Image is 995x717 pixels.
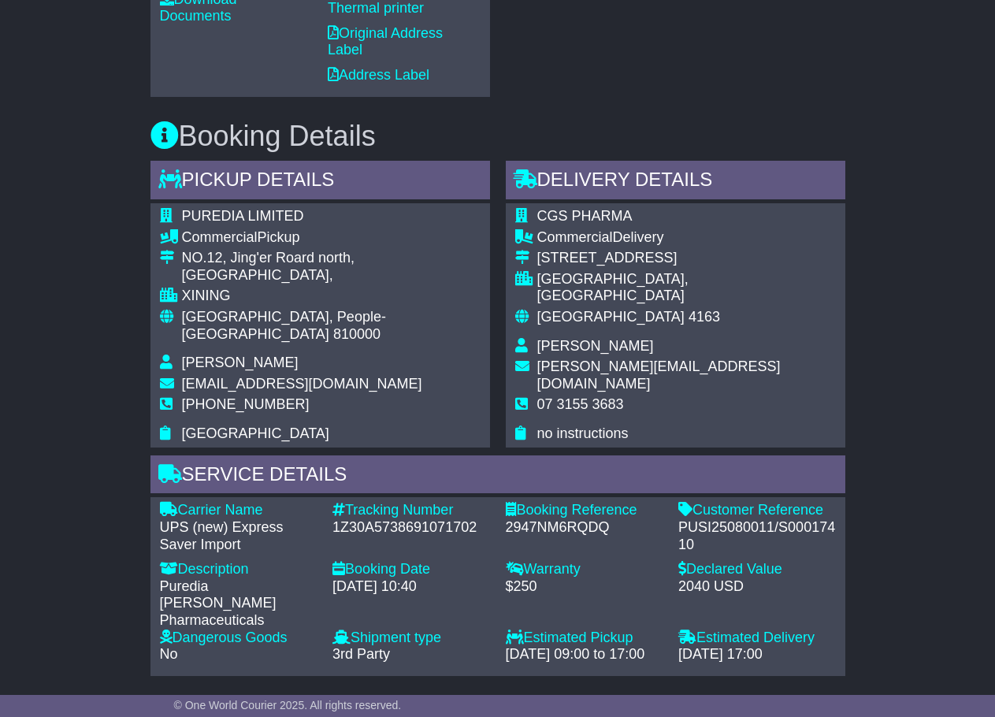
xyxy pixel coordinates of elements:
span: [PERSON_NAME] [537,338,654,354]
span: [PERSON_NAME][EMAIL_ADDRESS][DOMAIN_NAME] [537,358,781,392]
div: Booking Reference [506,502,663,519]
div: 2947NM6RQDQ [506,519,663,537]
div: XINING [182,288,481,305]
div: Shipment type [332,630,490,647]
div: NO.12, Jing'er Roard north, [182,250,481,267]
div: Dangerous Goods [160,630,317,647]
div: Service Details [150,455,845,498]
span: [GEOGRAPHIC_DATA] [182,425,329,441]
div: [DATE] 10:40 [332,578,490,596]
div: Estimated Pickup [506,630,663,647]
div: 1Z30A5738691071702 [332,519,490,537]
div: [DATE] 17:00 [678,646,836,663]
div: UPS (new) Express Saver Import [160,519,317,553]
div: Delivery [537,229,836,247]
span: [PHONE_NUMBER] [182,396,310,412]
div: 2040 USD [678,578,836,596]
span: [GEOGRAPHIC_DATA], People-[GEOGRAPHIC_DATA] [182,309,386,342]
span: [GEOGRAPHIC_DATA] [537,309,685,325]
span: 07 3155 3683 [537,396,624,412]
a: Address Label [328,67,429,83]
div: Delivery Details [506,161,845,203]
span: no instructions [537,425,629,441]
span: [PERSON_NAME] [182,355,299,370]
span: PUREDIA LIMITED [182,208,304,224]
span: Commercial [537,229,613,245]
span: Commercial [182,229,258,245]
div: [DATE] 09:00 to 17:00 [506,646,663,663]
span: 4163 [689,309,720,325]
div: Pickup Details [150,161,490,203]
div: PUSI25080011/S00017410 [678,519,836,553]
div: [GEOGRAPHIC_DATA], [GEOGRAPHIC_DATA] [537,271,836,305]
div: Carrier Name [160,502,317,519]
span: No [160,646,178,662]
div: Warranty [506,561,663,578]
div: Declared Value [678,561,836,578]
div: Puredia [PERSON_NAME] Pharmaceuticals [160,578,317,630]
span: CGS PHARMA [537,208,633,224]
div: Tracking Number [332,502,490,519]
span: 3rd Party [332,646,390,662]
div: Estimated Delivery [678,630,836,647]
div: $250 [506,578,663,596]
div: [STREET_ADDRESS] [537,250,836,267]
div: Description [160,561,317,578]
h3: Booking Details [150,121,845,152]
a: Original Address Label [328,25,443,58]
div: Pickup [182,229,481,247]
div: Booking Date [332,561,490,578]
span: [EMAIL_ADDRESS][DOMAIN_NAME] [182,376,422,392]
span: 810000 [333,326,381,342]
div: Customer Reference [678,502,836,519]
div: [GEOGRAPHIC_DATA], [182,267,481,284]
span: © One World Courier 2025. All rights reserved. [174,699,402,711]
